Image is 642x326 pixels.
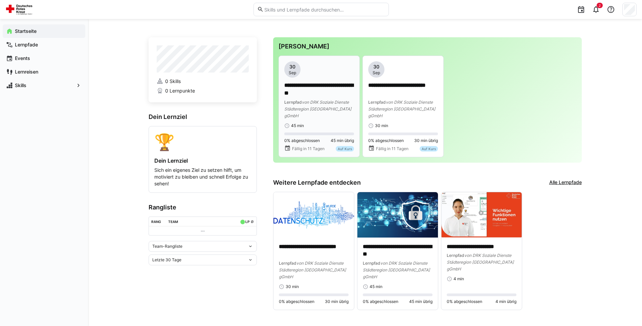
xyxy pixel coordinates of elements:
[284,100,302,105] span: Lernpfad
[289,63,295,70] span: 30
[368,138,404,143] span: 0% abgeschlossen
[149,204,257,211] h3: Rangliste
[373,70,380,76] span: Sep
[495,299,516,304] span: 4 min übrig
[284,138,320,143] span: 0% abgeschlossen
[447,253,514,271] span: von DRK Soziale Dienste Städteregion [GEOGRAPHIC_DATA] gGmbH
[599,3,601,7] span: 2
[279,43,576,50] h3: [PERSON_NAME]
[157,78,249,85] a: 0 Skills
[284,100,351,118] span: von DRK Soziale Dienste Städteregion [GEOGRAPHIC_DATA] gGmbH
[549,179,582,186] a: Alle Lernpfade
[291,123,304,128] span: 45 min
[152,244,182,249] span: Team-Rangliste
[375,123,388,128] span: 30 min
[273,192,354,238] img: image
[368,100,386,105] span: Lernpfad
[447,299,482,304] span: 0% abgeschlossen
[414,138,438,143] span: 30 min übrig
[149,113,257,121] h3: Dein Lernziel
[279,299,314,304] span: 0% abgeschlossen
[154,157,251,164] h4: Dein Lernziel
[409,299,433,304] span: 45 min übrig
[363,261,430,279] span: von DRK Soziale Dienste Städteregion [GEOGRAPHIC_DATA] gGmbH
[331,138,354,143] span: 45 min übrig
[154,132,251,152] div: 🏆
[420,146,438,151] div: Auf Kurs
[286,284,299,289] span: 30 min
[289,70,296,76] span: Sep
[376,146,408,151] span: Fällig in 11 Tagen
[279,261,296,266] span: Lernpfad
[154,167,251,187] p: Sich ein eigenes Ziel zu setzen hilft, um motiviert zu bleiben und schnell Erfolge zu sehen!
[165,87,195,94] span: 0 Lernpunkte
[373,63,379,70] span: 30
[279,261,346,279] span: von DRK Soziale Dienste Städteregion [GEOGRAPHIC_DATA] gGmbH
[447,253,464,258] span: Lernpfad
[357,192,438,238] img: image
[273,179,361,186] h3: Weitere Lernpfade entdecken
[292,146,325,151] span: Fällig in 11 Tagen
[264,6,385,13] input: Skills und Lernpfade durchsuchen…
[368,100,435,118] span: von DRK Soziale Dienste Städteregion [GEOGRAPHIC_DATA] gGmbH
[151,220,161,224] div: Rang
[363,299,398,304] span: 0% abgeschlossen
[152,257,181,263] span: Letzte 30 Tage
[251,218,254,224] a: ø
[336,146,354,151] div: Auf Kurs
[325,299,349,304] span: 30 min übrig
[363,261,380,266] span: Lernpfad
[441,192,522,238] img: image
[245,220,249,224] div: LP
[168,220,178,224] div: Team
[453,276,464,282] span: 4 min
[370,284,382,289] span: 45 min
[165,78,181,85] span: 0 Skills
